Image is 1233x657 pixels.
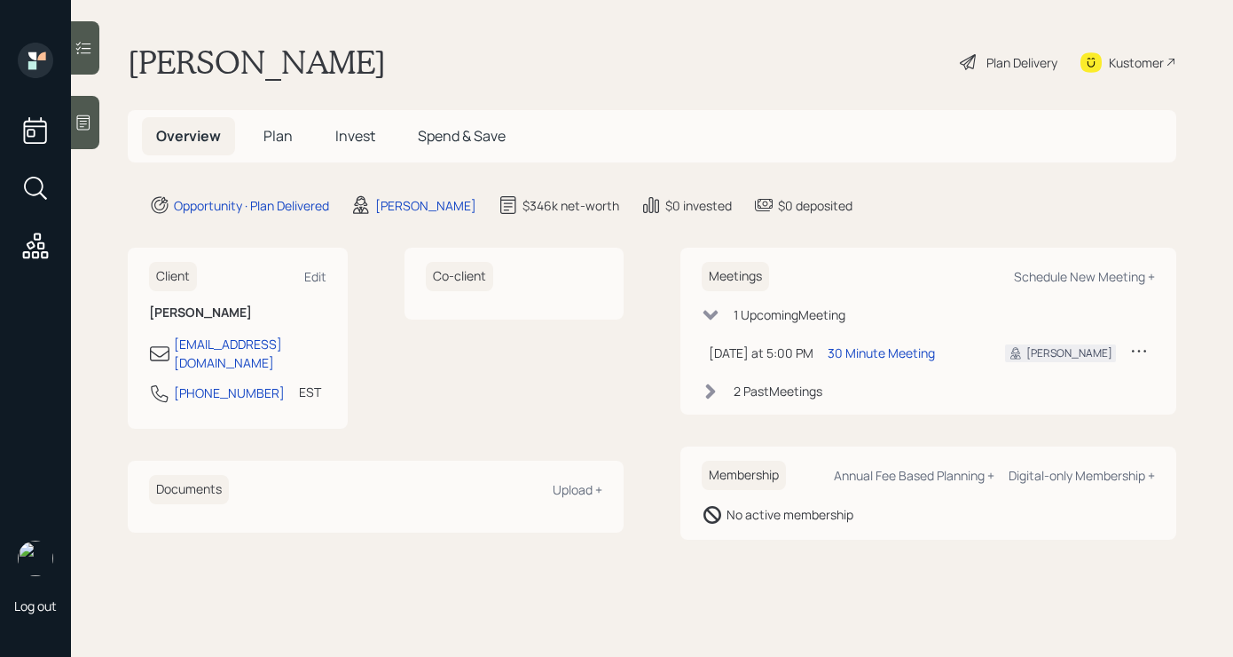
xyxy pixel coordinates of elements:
[174,335,326,372] div: [EMAIL_ADDRESS][DOMAIN_NAME]
[726,505,853,524] div: No active membership
[335,126,375,146] span: Invest
[149,475,229,504] h6: Documents
[1009,467,1155,484] div: Digital-only Membership +
[128,43,386,82] h1: [PERSON_NAME]
[834,467,994,484] div: Annual Fee Based Planning +
[986,53,1057,72] div: Plan Delivery
[426,262,493,291] h6: Co-client
[375,196,476,215] div: [PERSON_NAME]
[263,126,293,146] span: Plan
[418,126,506,146] span: Spend & Save
[149,262,197,291] h6: Client
[174,384,285,402] div: [PHONE_NUMBER]
[174,196,329,215] div: Opportunity · Plan Delivered
[18,541,53,576] img: aleksandra-headshot.png
[156,126,221,146] span: Overview
[14,598,57,614] div: Log out
[665,196,732,215] div: $0 invested
[304,268,326,285] div: Edit
[1109,53,1164,72] div: Kustomer
[522,196,619,215] div: $346k net-worth
[709,344,813,362] div: [DATE] at 5:00 PM
[702,262,769,291] h6: Meetings
[553,481,602,498] div: Upload +
[702,461,786,490] h6: Membership
[734,305,845,324] div: 1 Upcoming Meeting
[149,305,326,321] h6: [PERSON_NAME]
[299,383,321,401] div: EST
[828,344,935,362] div: 30 Minute Meeting
[734,382,822,400] div: 2 Past Meeting s
[1014,268,1155,285] div: Schedule New Meeting +
[778,196,852,215] div: $0 deposited
[1026,345,1112,361] div: [PERSON_NAME]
